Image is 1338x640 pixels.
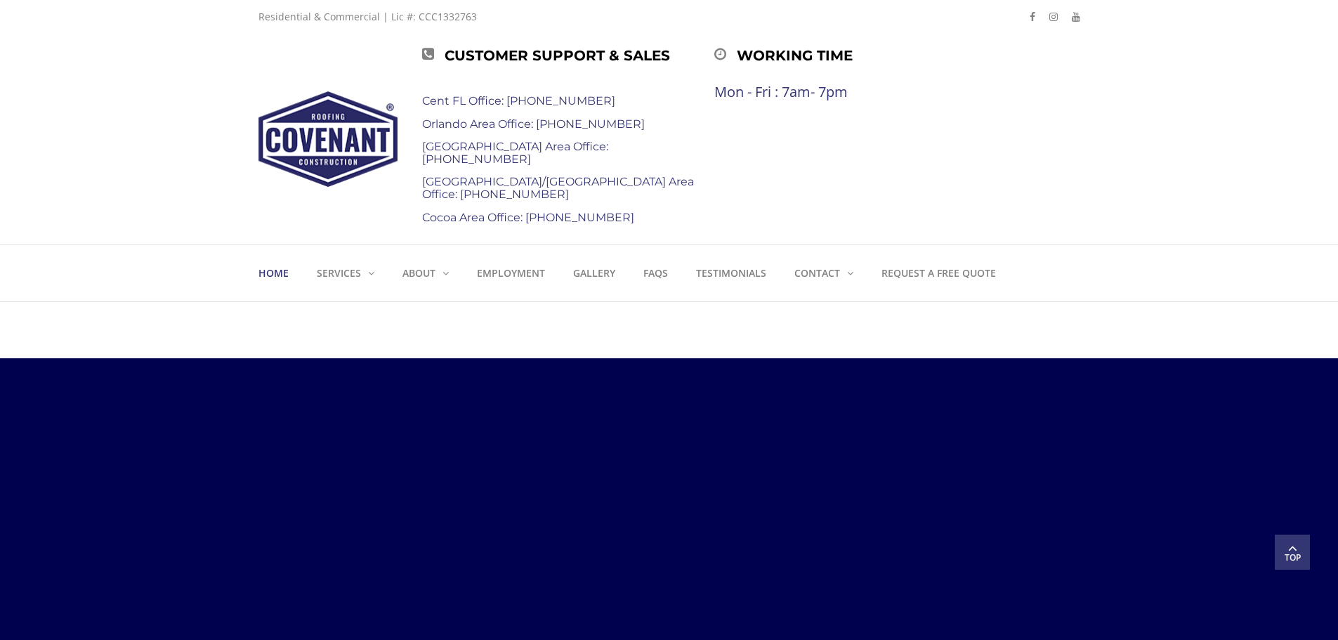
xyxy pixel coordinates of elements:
[881,266,996,280] strong: Request a Free Quote
[1275,551,1310,565] span: Top
[258,245,303,301] a: Home
[317,266,361,280] strong: Services
[422,211,634,224] a: Cocoa Area Office: [PHONE_NUMBER]
[780,245,867,301] a: Contact
[794,266,840,280] strong: Contact
[422,117,645,131] a: Orlando Area Office: [PHONE_NUMBER]
[463,245,559,301] a: Employment
[714,44,1006,67] div: Working time
[402,266,435,280] strong: About
[388,245,463,301] a: About
[422,175,694,201] a: [GEOGRAPHIC_DATA]/[GEOGRAPHIC_DATA] Area Office: [PHONE_NUMBER]
[477,266,545,280] strong: Employment
[1275,535,1310,570] a: Top
[682,245,780,301] a: Testimonials
[643,266,668,280] strong: FAQs
[696,266,766,280] strong: Testimonials
[258,91,398,187] img: Covenant Roofing and Construction, Inc.
[303,245,388,301] a: Services
[573,266,615,280] strong: Gallery
[422,140,608,166] a: [GEOGRAPHIC_DATA] Area Office: [PHONE_NUMBER]
[422,44,714,67] div: Customer Support & Sales
[559,245,629,301] a: Gallery
[422,94,615,107] a: Cent FL Office: [PHONE_NUMBER]
[629,245,682,301] a: FAQs
[714,84,1006,100] div: Mon - Fri : 7am- 7pm
[867,245,1010,301] a: Request a Free Quote
[258,266,289,280] strong: Home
